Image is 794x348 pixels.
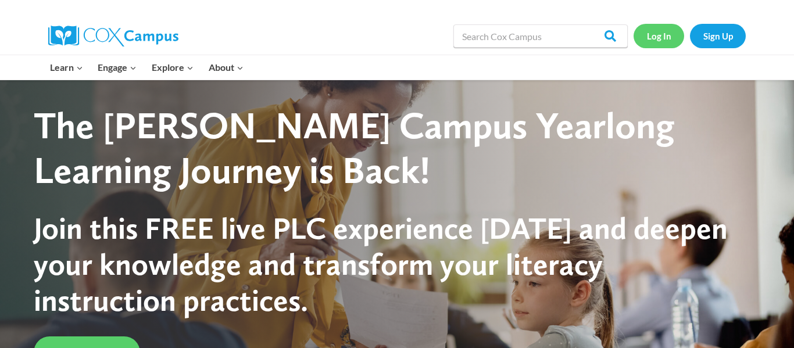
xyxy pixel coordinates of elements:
nav: Secondary Navigation [634,24,746,48]
div: The [PERSON_NAME] Campus Yearlong Learning Journey is Back! [34,103,739,193]
button: Child menu of Explore [144,55,201,80]
a: Sign Up [690,24,746,48]
input: Search Cox Campus [453,24,628,48]
a: Log In [634,24,684,48]
button: Child menu of Engage [91,55,145,80]
nav: Primary Navigation [42,55,251,80]
img: Cox Campus [48,26,178,46]
button: Child menu of Learn [42,55,91,80]
span: Join this FREE live PLC experience [DATE] and deepen your knowledge and transform your literacy i... [34,210,728,319]
button: Child menu of About [201,55,251,80]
